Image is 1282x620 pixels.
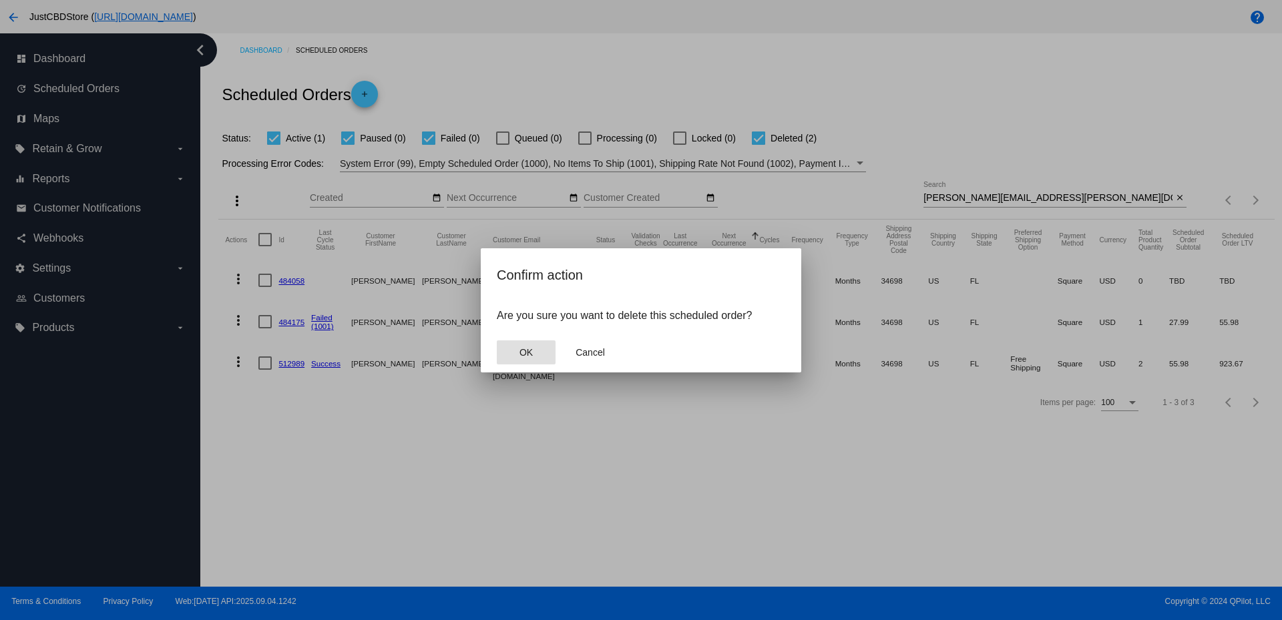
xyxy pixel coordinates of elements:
[497,264,785,286] h2: Confirm action
[561,340,620,364] button: Close dialog
[519,347,533,358] span: OK
[497,310,785,322] p: Are you sure you want to delete this scheduled order?
[497,340,556,364] button: Close dialog
[576,347,605,358] span: Cancel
